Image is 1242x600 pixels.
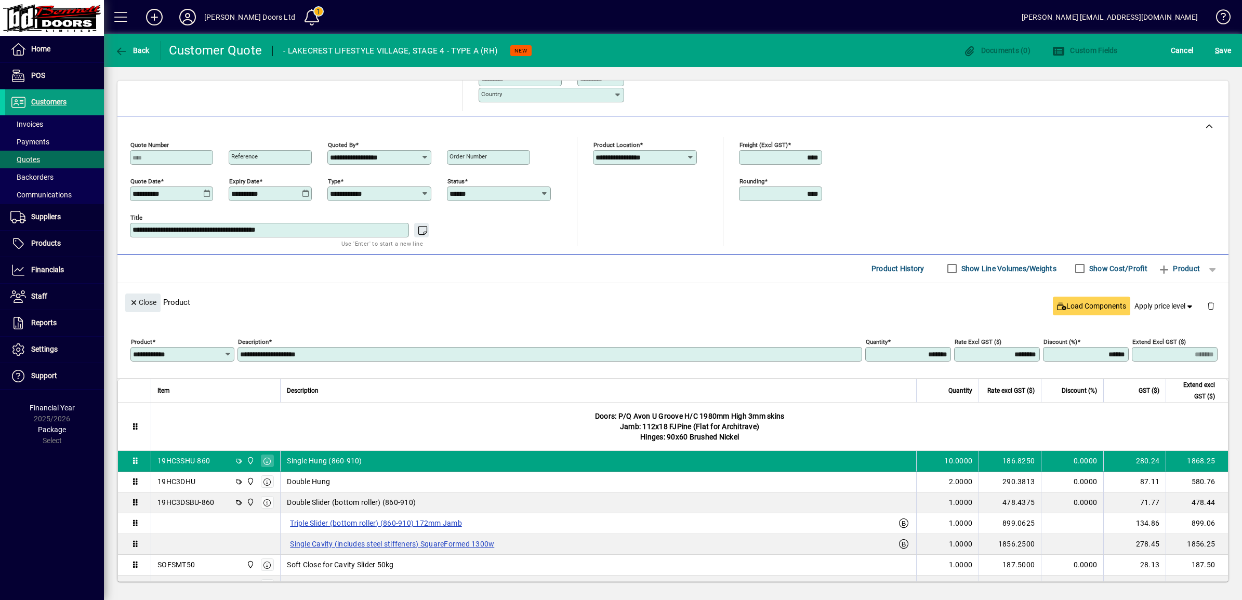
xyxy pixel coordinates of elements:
span: NEW [514,47,527,54]
button: Product History [867,259,929,278]
a: Payments [5,133,104,151]
div: [PERSON_NAME] Doors Ltd [204,9,295,25]
app-page-header-button: Close [123,297,163,306]
app-page-header-button: Delete [1198,301,1223,310]
span: Double Hung [287,476,330,487]
div: - LAKECREST LIFESTYLE VILLAGE, STAGE 4 - TYPE A (RH) [283,43,497,59]
td: 33.00 [1103,576,1166,596]
span: GST ($) [1139,385,1159,396]
td: 28.13 [1103,555,1166,576]
span: Description [287,385,319,396]
label: Show Line Volumes/Weights [959,263,1056,274]
button: Cancel [1168,41,1196,60]
span: 1.0000 [949,559,973,570]
span: Soft Close for Cavity Slider 50kg [287,559,393,570]
span: Package [38,425,66,434]
span: Communications [10,191,72,199]
td: 0.0000 [1041,492,1103,513]
mat-hint: Use 'Enter' to start a new line [341,237,423,249]
span: Custom Fields [1052,46,1118,55]
span: Bennett Doors Ltd [244,580,256,591]
span: Quotes [10,155,40,164]
mat-label: Description [238,338,269,345]
div: 19HC3SHU-860 [157,456,210,466]
mat-label: Quote number [130,141,169,148]
td: 0.0000 [1041,576,1103,596]
button: Back [112,41,152,60]
a: Backorders [5,168,104,186]
a: Support [5,363,104,389]
span: 1.0000 [949,497,973,508]
div: 1856.2500 [985,539,1035,549]
div: 478.4375 [985,497,1035,508]
div: 186.8250 [985,456,1035,466]
span: Quantity [948,385,972,396]
a: Staff [5,284,104,310]
label: Show Cost/Profit [1087,263,1147,274]
div: Doors: P/Q Avon U Groove H/C 1980mm High 3mm skins Jamb: 112x18 FJPine (Flat for Architrave) Hing... [151,403,1228,450]
span: Settings [31,345,58,353]
mat-label: Reference [231,153,258,160]
mat-label: Rounding [739,177,764,184]
mat-label: Rate excl GST ($) [955,338,1001,345]
button: Documents (0) [960,41,1033,60]
span: Load Components [1057,301,1126,312]
button: Product [1153,259,1205,278]
mat-label: Type [328,177,340,184]
span: Bennett Doors Ltd [244,455,256,466]
a: Knowledge Base [1208,2,1229,36]
div: 899.0625 [985,518,1035,528]
span: Single Hung (860-910) [287,456,362,466]
td: 71.77 [1103,492,1166,513]
td: 0.0000 [1041,472,1103,492]
span: Item [157,385,170,396]
mat-label: Title [130,214,142,221]
span: Payments [10,138,49,146]
td: 478.44 [1166,492,1228,513]
span: Product [1158,260,1200,277]
span: Invoices [10,120,43,128]
span: Bennett Doors Ltd [244,476,256,487]
span: Apply price level [1134,301,1195,312]
span: Home [31,45,50,53]
div: 187.5000 [985,559,1035,570]
td: 278.45 [1103,534,1166,555]
span: Crop for Lockset & Strikers (Tubular) [287,580,408,591]
a: Products [5,231,104,257]
span: 2.0000 [949,476,973,487]
a: Financials [5,257,104,283]
mat-label: Quoted by [328,141,355,148]
span: Bennett Doors Ltd [244,497,256,508]
button: Apply price level [1130,297,1199,315]
td: 899.06 [1166,513,1228,534]
td: 580.76 [1166,472,1228,492]
span: Extend excl GST ($) [1172,379,1215,402]
span: Backorders [10,173,54,181]
div: SOFSMT50 [157,559,195,570]
td: 0.0000 [1041,451,1103,472]
span: 10.0000 [944,456,972,466]
span: Suppliers [31,212,61,221]
td: 187.50 [1166,555,1228,576]
mat-label: Country [481,90,502,98]
td: 1856.25 [1166,534,1228,555]
button: Profile [171,8,204,26]
mat-label: Freight (excl GST) [739,141,788,148]
a: Reports [5,310,104,336]
td: 0.0000 [1041,555,1103,576]
button: Custom Fields [1050,41,1120,60]
mat-label: Quantity [866,338,888,345]
div: CROP1 [157,580,181,591]
span: Bennett Doors Ltd [244,559,256,570]
div: [PERSON_NAME] [EMAIL_ADDRESS][DOMAIN_NAME] [1022,9,1198,25]
span: Financial Year [30,404,75,412]
mat-label: Discount (%) [1043,338,1077,345]
mat-label: Product [131,338,152,345]
span: Customers [31,98,67,106]
td: 220.00 [1166,576,1228,596]
mat-label: Status [447,177,465,184]
label: Single Cavity (includes steel stiffeners) SquareFormed 1300w [287,538,497,550]
label: Triple Slider (bottom roller) (860-910) 172mm Jamb [287,517,465,529]
span: Close [129,294,156,311]
td: 1868.25 [1166,451,1228,472]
